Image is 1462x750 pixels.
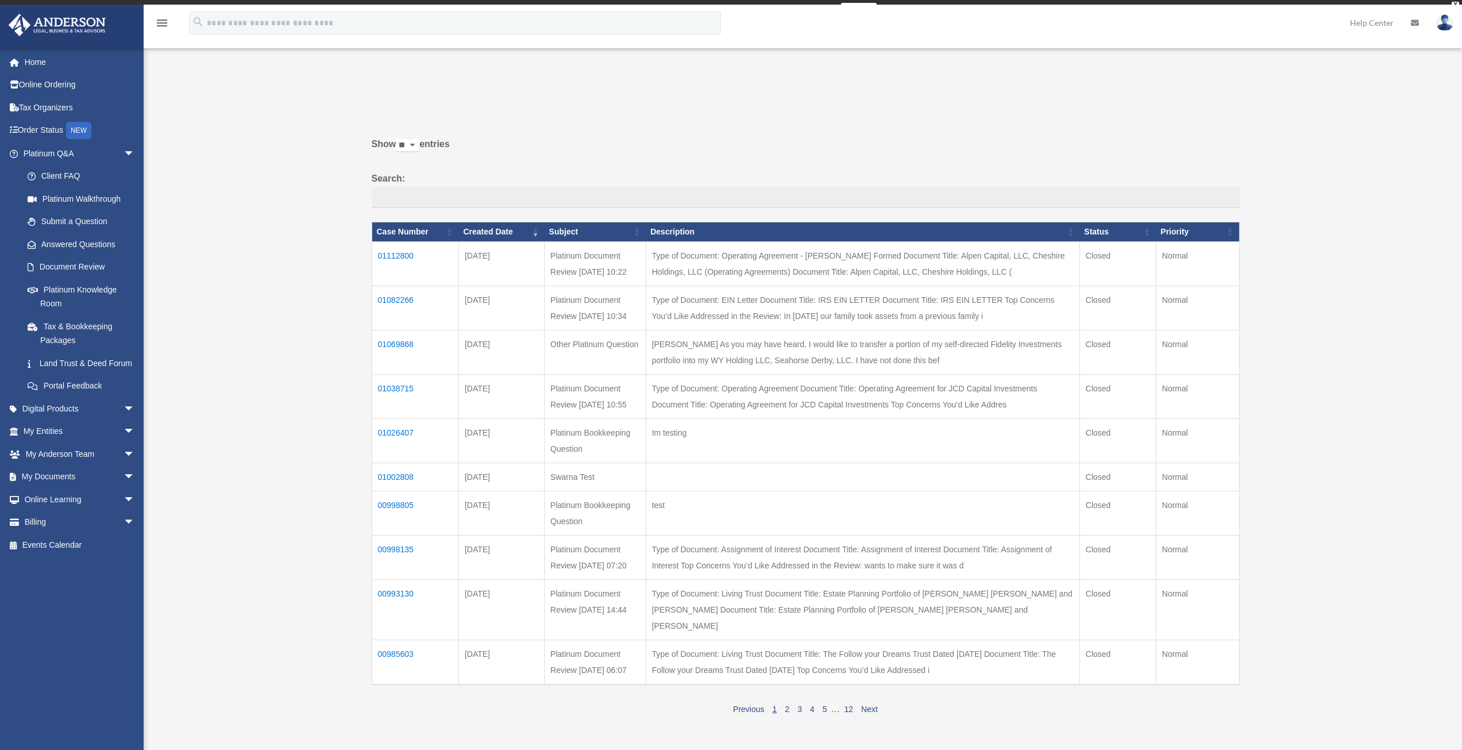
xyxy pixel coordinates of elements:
td: 00985603 [372,640,458,684]
a: Previous [733,705,764,714]
div: Get a chance to win 6 months of Platinum for free just by filling out this [585,3,836,17]
div: close [1452,2,1459,9]
td: Normal [1156,640,1239,684]
span: arrow_drop_down [124,511,146,534]
a: 2 [785,705,789,714]
td: Platinum Document Review [DATE] 07:20 [545,535,646,579]
a: Platinum Q&Aarrow_drop_down [8,142,146,165]
td: [DATE] [458,418,544,463]
td: [DATE] [458,491,544,535]
a: Tax Organizers [8,96,152,119]
a: 12 [844,705,854,714]
td: Closed [1079,535,1156,579]
td: Platinum Document Review [DATE] 10:34 [545,286,646,330]
td: Type of Document: EIN Letter Document Title: IRS EIN LETTER Document Title: IRS EIN LETTER Top Co... [646,286,1079,330]
td: Closed [1079,418,1156,463]
th: Subject: activate to sort column ascending [545,222,646,242]
th: Status: activate to sort column ascending [1079,222,1156,242]
td: Normal [1156,418,1239,463]
td: Other Platinum Question [545,330,646,374]
td: Closed [1079,640,1156,684]
a: 3 [797,705,802,714]
th: Case Number: activate to sort column ascending [372,222,458,242]
a: Portal Feedback [16,375,146,398]
span: … [831,704,840,714]
span: arrow_drop_down [124,488,146,511]
a: Land Trust & Deed Forum [16,352,146,375]
td: [DATE] [458,579,544,640]
td: Normal [1156,374,1239,418]
td: Im testing [646,418,1079,463]
a: Platinum Knowledge Room [16,278,146,315]
a: My Entitiesarrow_drop_down [8,420,152,443]
td: test [646,491,1079,535]
td: Closed [1079,330,1156,374]
span: arrow_drop_down [124,142,146,166]
span: arrow_drop_down [124,466,146,489]
td: 01082266 [372,286,458,330]
td: Normal [1156,330,1239,374]
a: Digital Productsarrow_drop_down [8,397,152,420]
a: 1 [773,705,777,714]
td: Swarna Test [545,463,646,491]
span: arrow_drop_down [124,420,146,444]
td: Type of Document: Operating Agreement Document Title: Operating Agreement for JCD Capital Investm... [646,374,1079,418]
a: Online Ordering [8,74,152,97]
th: Created Date: activate to sort column ascending [458,222,544,242]
th: Description: activate to sort column ascending [646,222,1079,242]
td: Normal [1156,491,1239,535]
td: Type of Document: Living Trust Document Title: The Follow your Dreams Trust Dated [DATE] Document... [646,640,1079,684]
td: Normal [1156,579,1239,640]
td: Closed [1079,579,1156,640]
td: 01002808 [372,463,458,491]
td: Normal [1156,535,1239,579]
td: 01069868 [372,330,458,374]
td: Type of Document: Living Trust Document Title: Estate Planning Portfolio of [PERSON_NAME] [PERSON... [646,579,1079,640]
th: Priority: activate to sort column ascending [1156,222,1239,242]
div: NEW [66,122,91,139]
a: Order StatusNEW [8,119,152,143]
td: 00993130 [372,579,458,640]
i: menu [155,16,169,30]
a: Billingarrow_drop_down [8,511,152,534]
a: Answered Questions [16,233,141,256]
label: Show entries [372,136,1240,164]
input: Search: [372,187,1240,209]
td: Type of Document: Assignment of Interest Document Title: Assignment of Interest Document Title: A... [646,535,1079,579]
a: Client FAQ [16,165,146,188]
a: 4 [810,705,815,714]
td: Platinum Document Review [DATE] 06:07 [545,640,646,684]
a: Tax & Bookkeeping Packages [16,315,146,352]
select: Showentries [396,139,419,152]
td: Closed [1079,374,1156,418]
td: Type of Document: Operating Agreement - [PERSON_NAME] Formed Document Title: Alpen Capital, LLC, ... [646,241,1079,286]
td: Platinum Document Review [DATE] 10:22 [545,241,646,286]
td: [DATE] [458,330,544,374]
img: Anderson Advisors Platinum Portal [5,14,109,36]
td: [DATE] [458,640,544,684]
td: Normal [1156,241,1239,286]
a: survey [841,3,877,17]
a: My Anderson Teamarrow_drop_down [8,443,152,466]
a: Submit a Question [16,210,146,233]
a: Events Calendar [8,533,152,556]
td: [PERSON_NAME] As you may have heard, I would like to transfer a portion of my self-directed Fidel... [646,330,1079,374]
a: Next [861,705,878,714]
td: [DATE] [458,463,544,491]
td: Closed [1079,241,1156,286]
td: 01112800 [372,241,458,286]
td: Platinum Bookkeeping Question [545,418,646,463]
td: Normal [1156,286,1239,330]
td: Normal [1156,463,1239,491]
td: [DATE] [458,535,544,579]
i: search [192,16,205,28]
td: Closed [1079,286,1156,330]
td: 00998805 [372,491,458,535]
td: [DATE] [458,241,544,286]
img: User Pic [1436,14,1453,31]
a: Home [8,51,152,74]
a: Document Review [16,256,146,279]
td: 01038715 [372,374,458,418]
a: 5 [823,705,827,714]
a: Platinum Walkthrough [16,187,146,210]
